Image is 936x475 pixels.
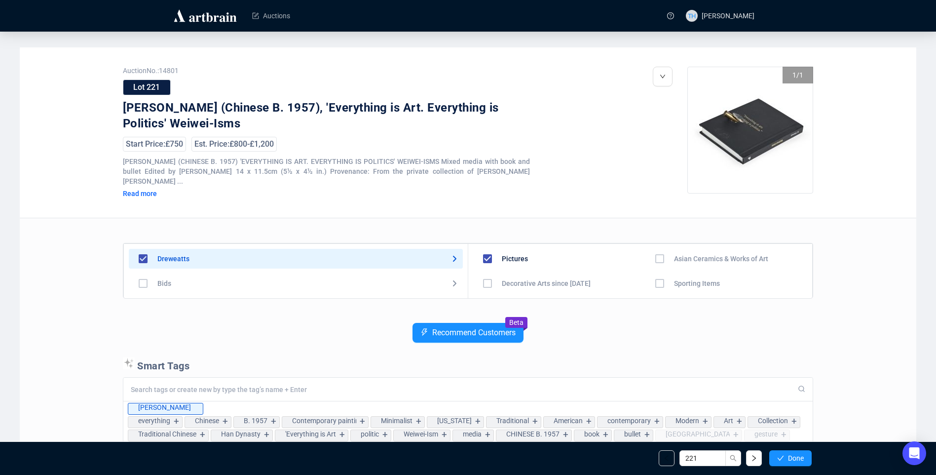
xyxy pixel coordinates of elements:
div: B. 1957 [244,417,267,425]
div: everything [138,417,170,425]
div: Pictures [502,255,528,263]
div: book [584,430,599,438]
div: politic [361,430,379,438]
img: 221_1.jpg [688,67,814,193]
a: Auctions [252,3,290,29]
div: Collection [758,417,788,425]
div: Traditional Chinese [138,430,196,438]
span: search [730,455,737,462]
div: + [731,430,742,440]
div: + [268,417,279,427]
div: Han Dynasty [221,430,261,438]
p: Smart Tags [123,357,813,372]
div: [GEOGRAPHIC_DATA] [666,430,730,438]
span: thunderbolt [420,328,428,336]
span: Beta [509,318,524,326]
button: Done [769,450,812,466]
div: + [473,417,484,427]
div: Sporting Items [674,279,720,287]
div: Bids [157,279,171,287]
div: 'Everything is Art [285,430,336,438]
div: + [357,417,368,427]
div: + [652,417,663,427]
div: + [600,430,611,440]
div: [PERSON_NAME] (Chinese B. 1957), 'Everything is Art. Everything is Politics' Weiwei-Isms [123,100,500,132]
span: [PERSON_NAME] (CHINESE B. 1957) 'EVERYTHING IS ART. EVERYTHING IS POLITICS' WEIWEI-ISMS Mixed med... [123,158,530,185]
div: Start Price: £750 [123,137,186,152]
div: Asian Ceramics & Works of Art [674,255,768,263]
div: + [220,417,231,427]
div: [US_STATE] [437,417,472,425]
div: Decorative Arts since [DATE] [502,279,591,287]
div: [PERSON_NAME] [138,403,191,411]
div: Dreweatts [157,255,189,263]
div: + [380,430,391,440]
div: + [413,417,424,427]
div: Open Intercom Messenger [902,441,926,465]
div: + [779,430,789,440]
div: + [530,417,541,427]
input: Search tags or create new by type the tag’s name + Enter [131,385,792,394]
div: + [789,417,800,427]
span: 1 [799,71,803,79]
span: 1 [792,71,796,79]
div: + [734,417,745,427]
div: + [439,430,450,440]
div: Modern [675,417,699,425]
button: Recommend Customers [412,323,524,343]
div: Chinese [195,417,219,425]
span: Done [788,454,804,462]
span: right [750,455,757,462]
span: check [777,455,784,462]
div: + [483,430,493,440]
div: + [584,417,595,427]
input: Lot Number [679,450,726,466]
div: Read more [123,189,236,198]
span: question-circle [667,12,674,19]
div: + [642,430,653,440]
span: Auction No.: 14801 [123,67,530,75]
div: American [554,417,583,425]
div: Minimalist [381,417,412,425]
img: logo [172,8,238,24]
span: / [796,71,799,79]
div: + [700,417,711,427]
div: bullet [624,430,641,438]
div: Traditional [496,417,529,425]
div: gesture [754,430,778,438]
div: Contemporary paintings [292,417,356,425]
div: contemporary [607,417,651,425]
div: CHINESE B. 1957 [506,430,560,438]
div: + [171,417,182,427]
div: + [262,430,272,440]
div: + [561,430,571,440]
div: Weiwei-Ism [404,430,438,438]
div: Go to Slide 1 [688,67,814,193]
div: media [463,430,482,438]
span: TH [687,10,696,21]
span: Recommend Customers [432,328,516,337]
span: down [660,74,666,79]
div: + [337,430,348,440]
div: Art [724,417,733,425]
span: [PERSON_NAME] [702,12,754,20]
div: Est. Price: £800 - £1,200 [191,137,277,152]
div: + [197,430,208,440]
div: Lot 221 [123,79,171,95]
